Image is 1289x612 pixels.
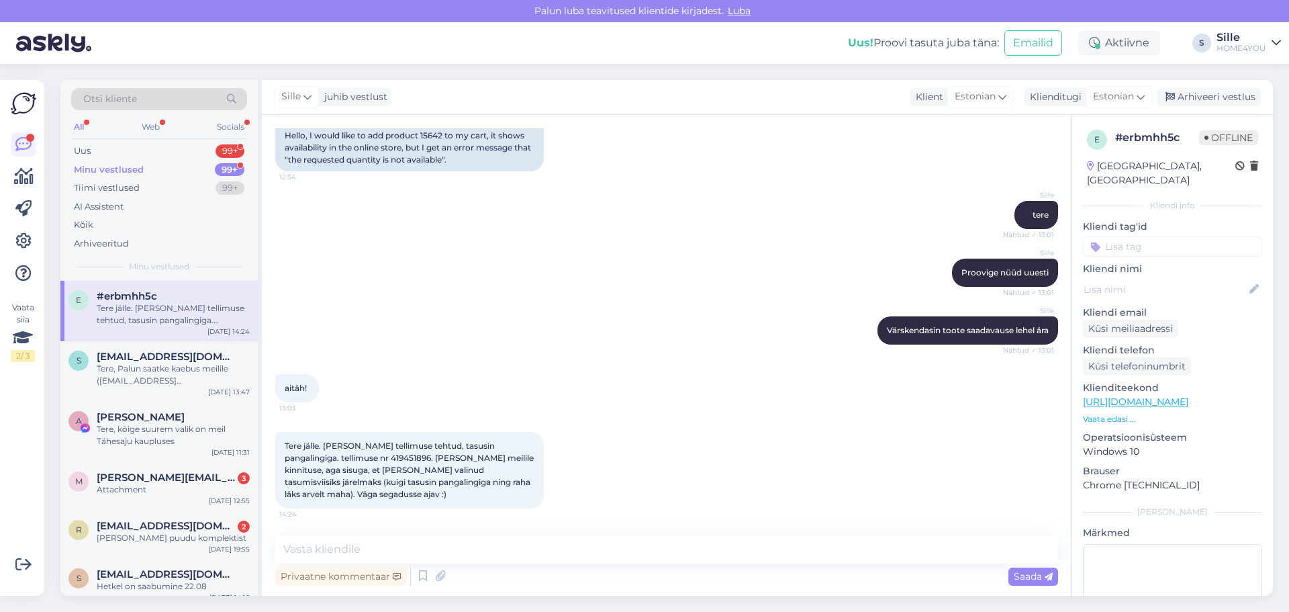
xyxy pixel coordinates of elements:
[209,593,250,603] div: [DATE] 14:18
[74,237,129,251] div: Arhiveeritud
[207,326,250,337] div: [DATE] 14:24
[1199,130,1258,145] span: Offline
[910,90,943,104] div: Klient
[77,355,81,365] span: s
[281,89,301,104] span: Sille
[1078,31,1160,55] div: Aktiivne
[285,383,307,393] span: aitäh!
[1083,381,1262,395] p: Klienditeekond
[83,92,137,106] span: Otsi kliente
[97,411,185,423] span: Annika Mölder
[76,416,82,426] span: A
[1083,413,1262,425] p: Vaata edasi ...
[1083,526,1262,540] p: Märkmed
[1083,464,1262,478] p: Brauser
[319,90,387,104] div: juhib vestlust
[97,423,250,447] div: Tere, kõige suurem valik on meil Tähesaju kaupluses
[74,163,144,177] div: Minu vestlused
[1004,190,1054,200] span: Sille
[97,484,250,496] div: Attachment
[97,532,250,544] div: [PERSON_NAME] puudu komplektist
[97,302,250,326] div: Tere jälle. [PERSON_NAME] tellimuse tehtud, tasusin pangalingiga. tellimuse nr 419451896. [PERSON...
[208,387,250,397] div: [DATE] 13:47
[216,144,244,158] div: 99+
[215,163,244,177] div: 99+
[275,124,544,171] div: Hello, I would like to add product 15642 to my cart, it shows availability in the online store, b...
[1083,445,1262,459] p: Windows 10
[75,476,83,486] span: m
[848,35,999,51] div: Proovi tasuta juba täna:
[279,403,330,413] span: 13:03
[1003,345,1054,355] span: Nähtud ✓ 13:01
[76,295,81,305] span: e
[1087,159,1235,187] div: [GEOGRAPHIC_DATA], [GEOGRAPHIC_DATA]
[1192,34,1211,52] div: S
[1004,248,1054,258] span: Sille
[1084,282,1247,297] input: Lisa nimi
[77,573,81,583] span: s
[97,351,236,363] span: saarlaneeee@gmail.com
[285,441,536,499] span: Tere jälle. [PERSON_NAME] tellimuse tehtud, tasusin pangalingiga. tellimuse nr 419451896. [PERSON...
[1083,478,1262,492] p: Chrome [TECHNICAL_ID]
[275,568,406,586] div: Privaatne kommentaar
[97,472,236,484] span: margit.raudsepp43@gmail.com
[209,544,250,554] div: [DATE] 19:55
[216,181,244,195] div: 99+
[1083,396,1188,408] a: [URL][DOMAIN_NAME]
[1083,262,1262,276] p: Kliendi nimi
[1083,236,1262,257] input: Lisa tag
[1024,90,1082,104] div: Klienditugi
[1014,570,1053,582] span: Saada
[1083,200,1262,212] div: Kliendi info
[1033,210,1049,220] span: tere
[211,447,250,457] div: [DATE] 11:31
[1083,357,1191,376] div: Küsi telefoninumbrit
[1216,43,1266,54] div: HOME4YOU
[1083,506,1262,518] div: [PERSON_NAME]
[1003,288,1054,298] span: Nähtud ✓ 13:01
[214,118,247,136] div: Socials
[1216,32,1281,54] a: SilleHOME4YOU
[1083,306,1262,320] p: Kliendi email
[1115,130,1199,146] div: # erbmhh5c
[97,580,250,593] div: Hetkel on saabumine 22.08
[1083,343,1262,357] p: Kliendi telefon
[279,509,330,519] span: 14:24
[724,5,755,17] span: Luba
[1083,320,1178,338] div: Küsi meiliaadressi
[139,118,162,136] div: Web
[11,302,35,362] div: Vaata siia
[76,525,82,535] span: r
[279,172,330,182] span: 12:54
[1083,431,1262,445] p: Operatsioonisüsteem
[1004,30,1062,56] button: Emailid
[1004,306,1054,316] span: Sille
[1093,89,1134,104] span: Estonian
[11,91,36,116] img: Askly Logo
[1094,134,1100,144] span: e
[955,89,996,104] span: Estonian
[74,218,93,232] div: Kõik
[97,568,236,580] span: starostenko.kristina94@gmail.com
[961,267,1049,277] span: Proovige nüüd uuesti
[11,350,35,362] div: 2 / 3
[1083,220,1262,234] p: Kliendi tag'id
[74,181,140,195] div: Tiimi vestlused
[238,521,250,533] div: 2
[1216,32,1266,43] div: Sille
[1003,230,1054,240] span: Nähtud ✓ 13:01
[129,261,189,273] span: Minu vestlused
[71,118,87,136] div: All
[1157,88,1261,106] div: Arhiveeri vestlus
[238,472,250,484] div: 3
[848,36,873,49] b: Uus!
[209,496,250,506] div: [DATE] 12:55
[74,200,124,214] div: AI Assistent
[887,325,1049,335] span: Värskendasin toote saadavause lehel ära
[74,144,91,158] div: Uus
[97,520,236,532] span: reneest170@hotmail.com
[97,363,250,387] div: Tere, Palun saatke kaebus meilile ([EMAIL_ADDRESS][DOMAIN_NAME]) koos piltide ja kirjeldusega.
[97,290,157,302] span: #erbmhh5c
